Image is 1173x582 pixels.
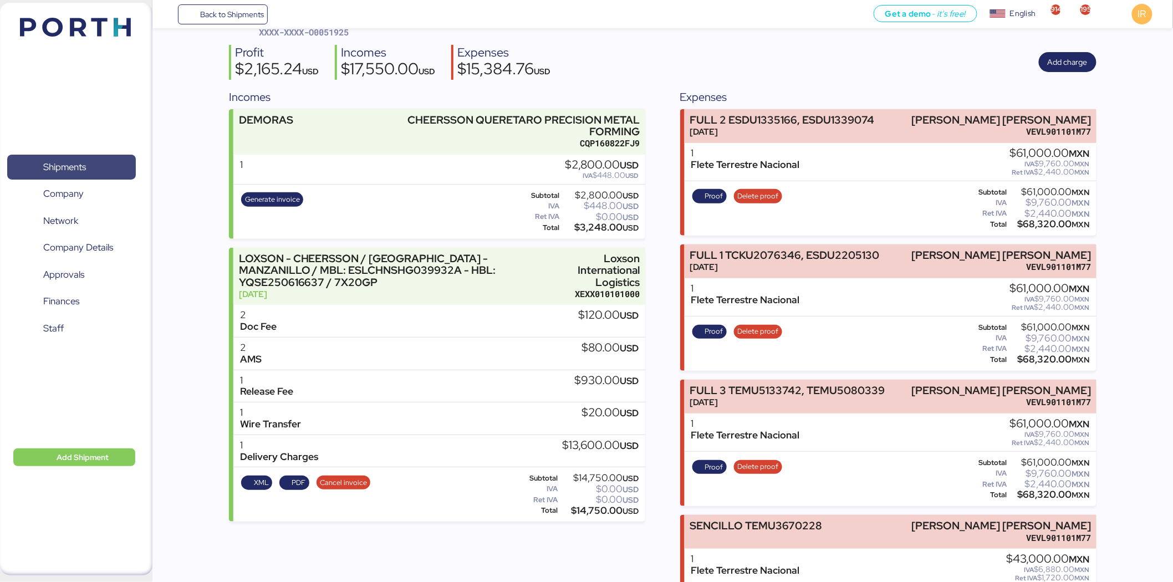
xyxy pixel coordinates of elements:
div: $9,760.00 [1009,198,1090,207]
span: MXN [1072,458,1090,468]
div: IVA [519,202,560,210]
span: MXN [1072,479,1090,489]
span: Delete proof [737,461,778,473]
div: Subtotal [519,474,558,482]
div: Total [970,356,1007,364]
div: $20.00 [582,407,639,419]
div: Ret IVA [519,496,558,504]
div: 1 [691,147,800,159]
div: 2 [240,309,277,321]
div: CHEERSSON QUERETARO PRECISION METAL FORMING [399,114,640,137]
span: MXN [1072,344,1090,354]
div: VEVL901101M77 [911,396,1091,408]
span: USD [302,66,319,76]
div: SENCILLO TEMU3670228 [690,520,822,532]
div: Flete Terrestre Nacional [691,294,800,306]
a: Finances [7,289,136,314]
span: MXN [1075,295,1090,304]
div: IVA [519,485,558,493]
span: Add Shipment [57,451,109,464]
div: $0.00 [562,213,639,221]
div: Subtotal [970,188,1007,196]
div: $61,000.00 [1009,458,1090,467]
div: $9,760.00 [1010,160,1090,168]
div: Ret IVA [970,210,1007,217]
div: $3,248.00 [562,223,639,232]
div: $13,600.00 [562,440,639,452]
div: [DATE] [690,261,879,273]
div: Flete Terrestre Nacional [691,159,800,171]
span: Shipments [43,159,86,175]
div: $0.00 [560,485,639,493]
span: XML [254,477,269,489]
div: $2,440.00 [1009,210,1090,218]
span: Staff [43,320,64,336]
div: Total [970,491,1007,499]
span: MXN [1069,553,1090,565]
span: Ret IVA [1012,303,1034,312]
span: USD [620,375,639,387]
div: AMS [240,354,262,365]
div: $17,550.00 [341,61,435,80]
div: $120.00 [578,309,639,321]
span: MXN [1075,168,1090,177]
span: USD [623,506,639,516]
div: LOXSON - CHEERSSON / [GEOGRAPHIC_DATA] - MANZANILLO / MBL: ESLCHNSHG039932A - HBL: YQSE250616637 ... [239,253,562,288]
div: Flete Terrestre Nacional [691,430,800,441]
div: $9,760.00 [1010,295,1090,303]
span: MXN [1072,209,1090,219]
div: Total [519,507,558,514]
span: USD [623,473,639,483]
div: 1 [240,440,318,451]
div: $2,800.00 [562,191,639,200]
div: 1 [691,553,800,565]
button: XML [241,476,272,490]
div: $9,760.00 [1009,334,1090,343]
div: $2,440.00 [1009,480,1090,488]
span: Approvals [43,267,84,283]
button: Add charge [1039,52,1096,72]
div: $448.00 [565,171,639,180]
div: Ret IVA [970,481,1007,488]
span: MXN [1069,283,1090,295]
a: Network [7,208,136,234]
div: $61,000.00 [1009,188,1090,196]
span: USD [623,484,639,494]
div: Total [519,224,560,232]
span: USD [623,191,639,201]
div: $2,800.00 [565,159,639,171]
span: MXN [1075,160,1090,169]
span: Delete proof [737,325,778,338]
div: Ret IVA [519,213,560,221]
div: $0.00 [560,496,639,504]
div: 2 [240,342,262,354]
span: IVA [583,171,593,180]
div: VEVL901101M77 [911,126,1091,137]
div: [DATE] [239,288,562,300]
span: XXXX-XXXX-O0051925 [259,27,349,38]
button: Proof [692,189,727,203]
button: Add Shipment [13,448,135,466]
span: Generate invoice [245,193,300,206]
div: [PERSON_NAME] [PERSON_NAME] [911,520,1091,532]
span: MXN [1072,219,1090,229]
span: Cancel invoice [320,477,367,489]
div: [PERSON_NAME] [PERSON_NAME] [911,114,1091,126]
span: IR [1138,7,1146,21]
span: USD [620,342,639,354]
span: Proof [705,190,723,202]
a: Shipments [7,155,136,180]
span: MXN [1075,438,1090,447]
span: Company Details [43,239,113,256]
span: USD [620,309,639,321]
a: Approvals [7,262,136,288]
span: Proof [705,325,723,338]
div: $9,760.00 [1009,469,1090,478]
div: $68,320.00 [1009,355,1090,364]
div: Loxson International Logistics [567,253,640,288]
button: Cancel invoice [317,476,371,490]
div: Expenses [680,89,1096,105]
div: Wire Transfer [240,418,301,430]
button: Delete proof [734,189,782,203]
div: Total [970,221,1007,228]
